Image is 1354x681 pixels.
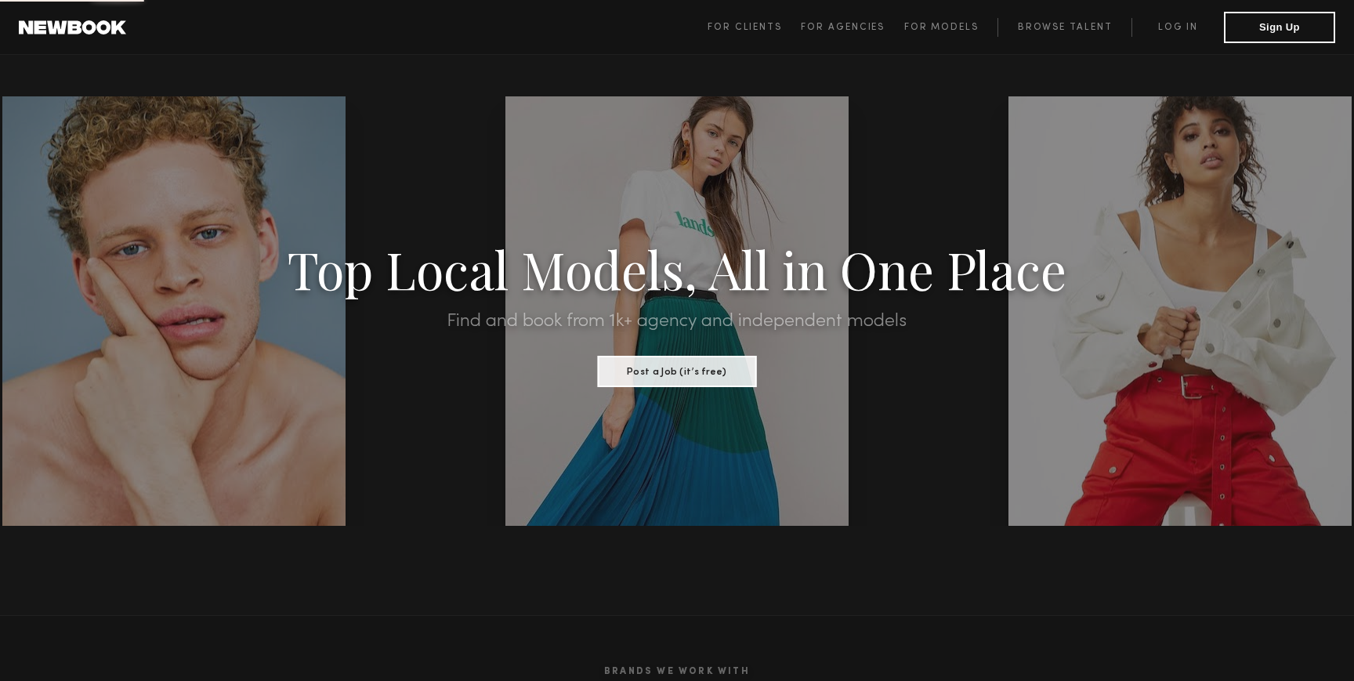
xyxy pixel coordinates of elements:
[708,23,782,32] span: For Clients
[904,18,998,37] a: For Models
[102,312,1253,331] h2: Find and book from 1k+ agency and independent models
[801,23,885,32] span: For Agencies
[801,18,903,37] a: For Agencies
[597,361,756,379] a: Post a Job (it’s free)
[997,18,1131,37] a: Browse Talent
[1224,12,1335,43] button: Sign Up
[102,245,1253,293] h1: Top Local Models, All in One Place
[904,23,979,32] span: For Models
[708,18,801,37] a: For Clients
[597,356,756,387] button: Post a Job (it’s free)
[1131,18,1224,37] a: Log in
